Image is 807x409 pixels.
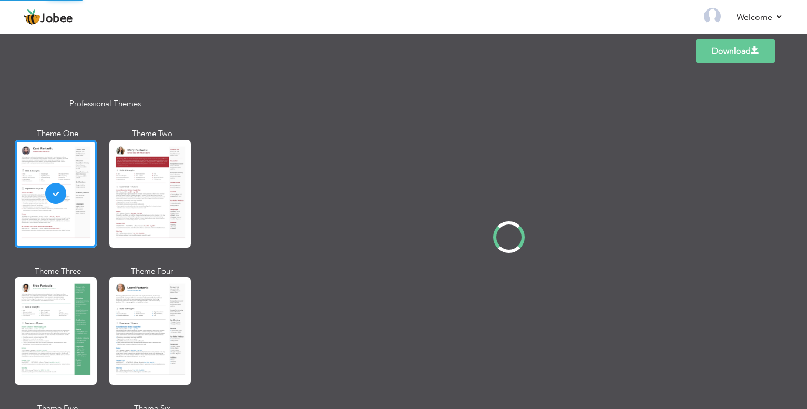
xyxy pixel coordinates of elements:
a: Jobee [24,9,73,26]
span: Jobee [40,13,73,25]
a: Welcome [737,11,783,24]
img: jobee.io [24,9,40,26]
img: Profile Img [704,8,721,25]
a: Download [696,39,775,63]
